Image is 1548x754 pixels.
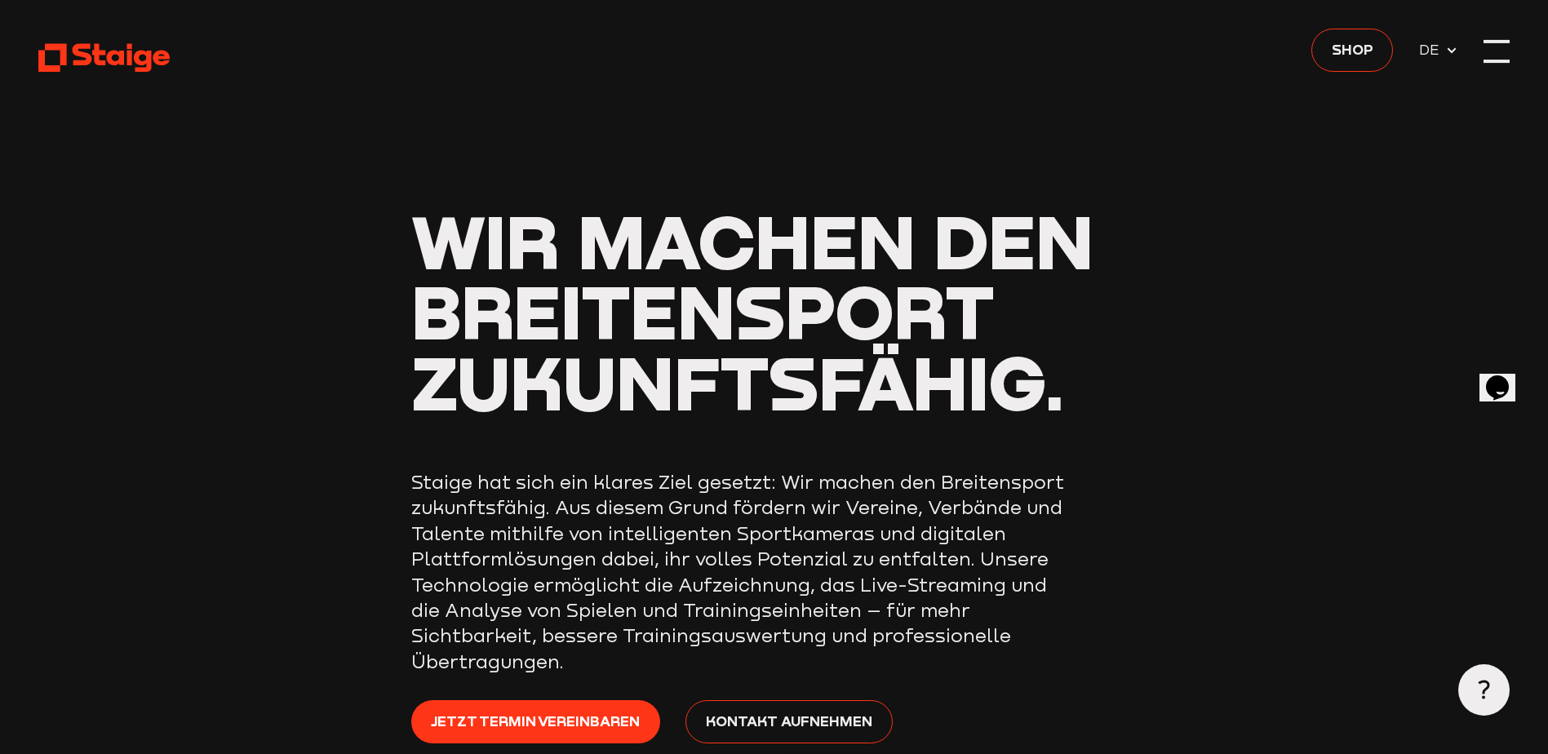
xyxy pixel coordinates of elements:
[1311,29,1393,72] a: Shop
[685,700,892,743] a: Kontakt aufnehmen
[1419,38,1445,61] span: DE
[411,196,1093,427] span: Wir machen den Breitensport zukunftsfähig.
[1332,38,1373,60] span: Shop
[411,700,660,743] a: Jetzt Termin vereinbaren
[1479,353,1532,401] iframe: chat widget
[706,709,872,732] span: Kontakt aufnehmen
[411,469,1064,675] p: Staige hat sich ein klares Ziel gesetzt: Wir machen den Breitensport zukunftsfähig. Aus diesem Gr...
[431,709,640,732] span: Jetzt Termin vereinbaren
